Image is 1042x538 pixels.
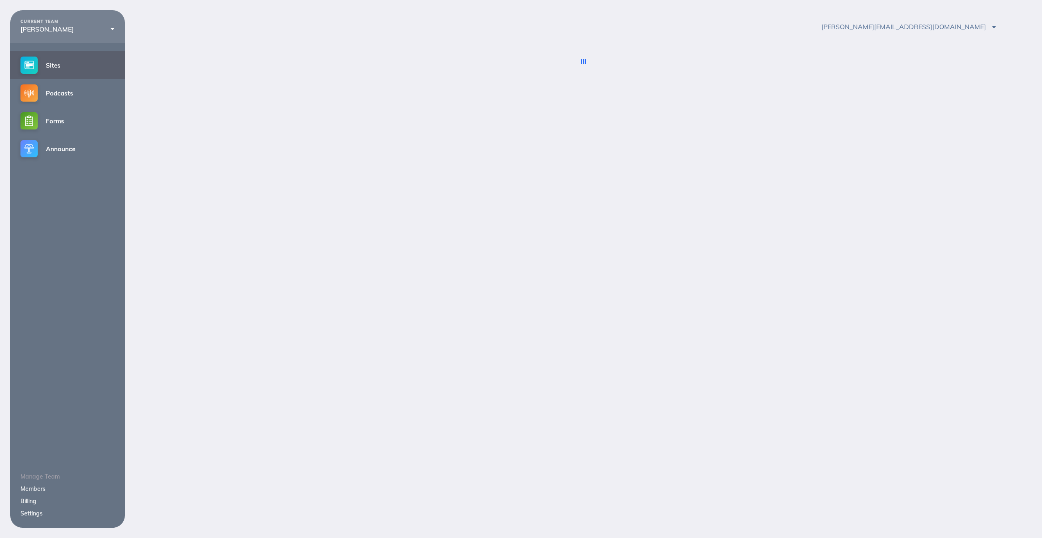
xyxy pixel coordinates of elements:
div: Loading [583,59,584,65]
img: sites-small@2x.png [20,57,38,74]
div: [PERSON_NAME] [20,25,115,33]
img: podcasts-small@2x.png [20,84,38,102]
a: Settings [20,510,43,517]
span: Manage Team [20,473,60,480]
span: [PERSON_NAME][EMAIL_ADDRESS][DOMAIN_NAME] [821,23,996,31]
div: CURRENT TEAM [20,19,115,24]
a: Billing [20,497,36,505]
a: Announce [10,135,125,163]
img: forms-small@2x.png [20,112,38,129]
a: Members [20,485,45,493]
a: Forms [10,107,125,135]
a: Podcasts [10,79,125,107]
img: announce-small@2x.png [20,140,38,157]
a: Sites [10,51,125,79]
